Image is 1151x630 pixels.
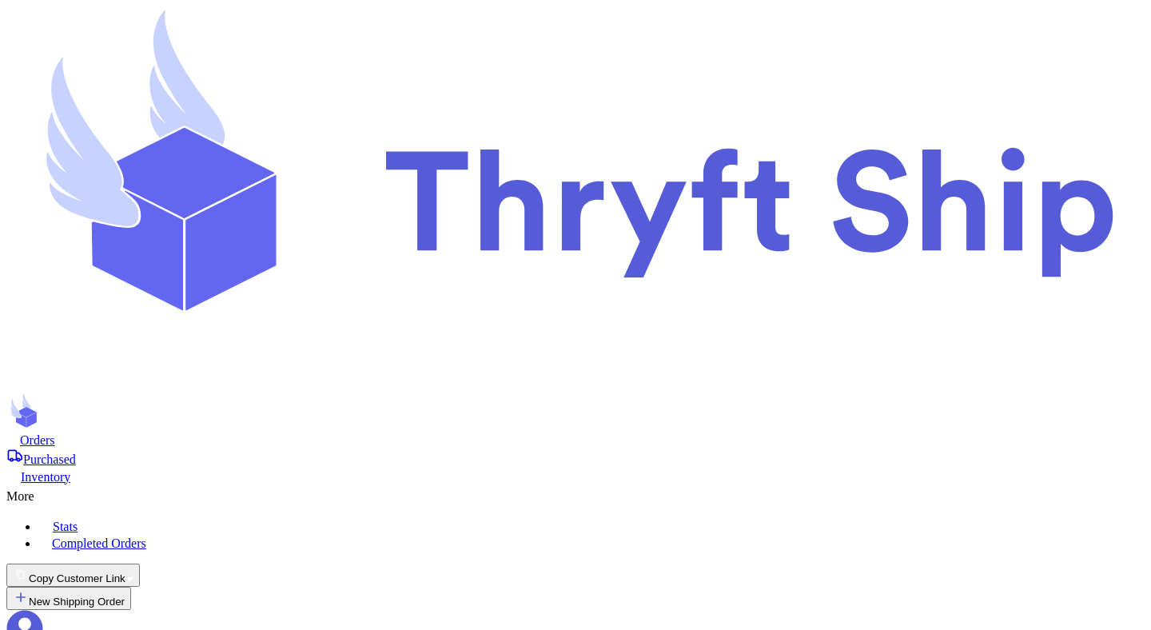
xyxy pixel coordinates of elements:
[6,432,1145,448] a: Orders
[23,453,76,466] span: Purchased
[53,520,78,533] span: Stats
[6,467,1145,484] a: Inventory
[6,564,140,587] button: Copy Customer Link
[20,433,55,447] span: Orders
[6,587,131,610] button: New Shipping Order
[52,536,146,550] span: Completed Orders
[38,534,1145,551] a: Completed Orders
[6,484,1145,504] div: More
[21,470,70,484] span: Inventory
[38,516,1145,534] a: Stats
[6,448,1145,467] a: Purchased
